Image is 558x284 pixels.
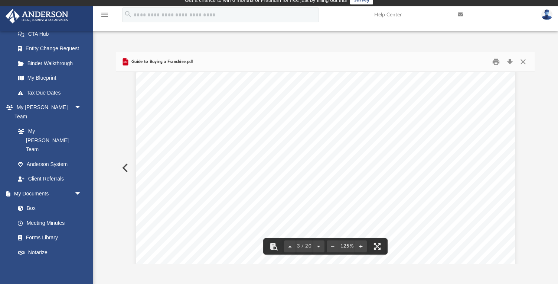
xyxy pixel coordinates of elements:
a: Notarize [10,245,89,260]
button: Zoom out [327,238,339,255]
a: CTA Hub [10,26,93,41]
img: Anderson Advisors Platinum Portal [3,9,71,23]
a: Forms Library [10,230,85,245]
span: arrow_drop_down [74,186,89,201]
button: Previous File [116,157,133,178]
a: My Documentsarrow_drop_down [5,186,89,201]
span: arrow_drop_down [74,100,89,115]
a: Tax Due Dates [10,85,93,100]
div: Current zoom level [339,244,355,249]
div: Preview [116,52,535,264]
button: Zoom in [355,238,367,255]
a: Anderson System [10,157,89,172]
button: 3 / 20 [296,238,313,255]
a: Binder Walkthrough [10,56,93,71]
a: menu [100,14,109,19]
button: Previous page [284,238,296,255]
div: Document Viewer [116,72,535,264]
span: Guide to Buying a Franchise.pdf [130,58,193,65]
button: Print [489,56,503,67]
button: Enter fullscreen [369,238,385,255]
button: Toggle findbar [265,238,282,255]
span: 3 / 20 [296,244,313,249]
a: My Blueprint [10,71,89,86]
button: Download [503,56,516,67]
a: Client Referrals [10,172,89,186]
div: File preview [116,72,535,264]
i: search [124,10,132,18]
a: Box [10,201,85,216]
i: menu [100,10,109,19]
img: User Pic [541,9,552,20]
a: My [PERSON_NAME] Teamarrow_drop_down [5,100,89,124]
button: Close [516,56,530,67]
a: My [PERSON_NAME] Team [10,124,85,157]
a: Entity Change Request [10,41,93,56]
a: Meeting Minutes [10,216,89,230]
button: Next page [313,238,324,255]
